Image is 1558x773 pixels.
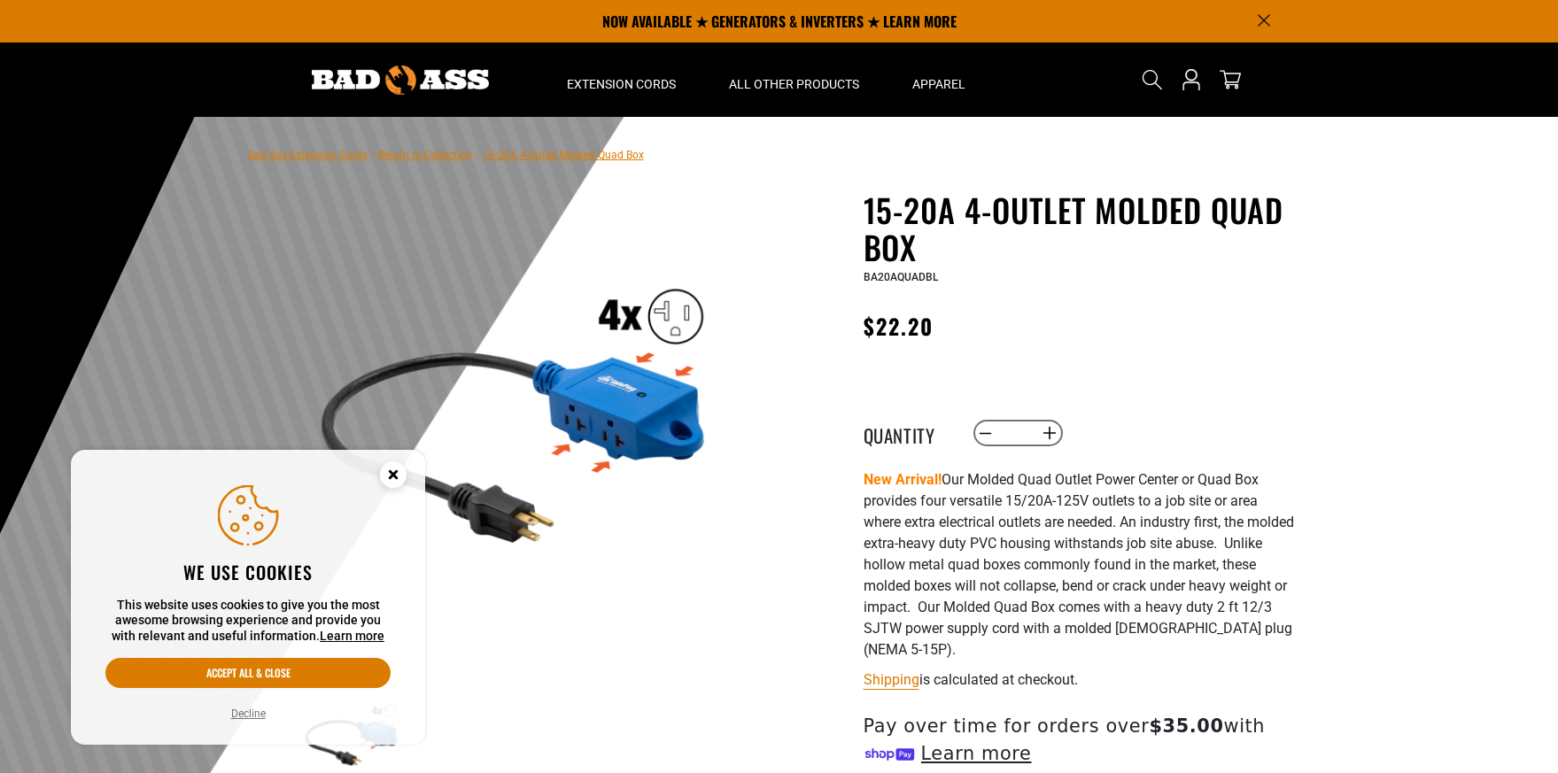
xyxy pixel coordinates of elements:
nav: breadcrumbs [248,143,644,165]
span: 15-20A 4-Outlet Molded Quad Box [483,149,644,161]
div: is calculated at checkout. [864,668,1298,692]
button: Accept all & close [105,658,391,688]
a: Return to Collection [378,149,472,161]
strong: New Arrival! [864,471,942,488]
img: Bad Ass Extension Cords [312,66,489,95]
summary: Search [1138,66,1167,94]
label: Quantity [864,421,952,444]
summary: Extension Cords [540,43,702,117]
a: Learn more [320,629,384,643]
p: Our Molded Quad Outlet Power Center or Quad Box provides four versatile 15/20A-125V outlets to a ... [864,469,1298,661]
p: This website uses cookies to give you the most awesome browsing experience and provide you with r... [105,598,391,645]
a: Shipping [864,671,919,688]
span: › [371,149,375,161]
span: BA20AQUADBL [864,271,938,283]
a: Bad Ass Extension Cords [248,149,368,161]
span: All Other Products [729,76,859,92]
h1: 15-20A 4-Outlet Molded Quad Box [864,191,1298,266]
aside: Cookie Consent [71,450,425,746]
button: Decline [226,705,271,723]
span: › [476,149,479,161]
span: Apparel [912,76,965,92]
summary: All Other Products [702,43,886,117]
span: $22.20 [864,310,934,342]
span: Extension Cords [567,76,676,92]
h2: We use cookies [105,560,391,584]
summary: Apparel [886,43,992,117]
